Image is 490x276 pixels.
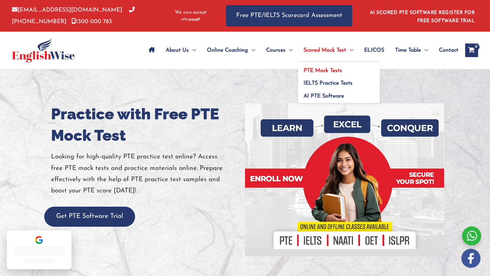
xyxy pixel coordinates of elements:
span: Menu Toggle [189,38,196,62]
a: Scored Mock TestMenu Toggle [298,38,359,62]
a: AI PTE Software [298,87,380,103]
img: white-facebook.png [461,249,480,268]
span: PTE Mock Tests [304,68,342,73]
aside: Header Widget 1 [366,5,478,27]
span: Menu Toggle [346,38,353,62]
a: 1300 000 783 [71,19,112,24]
span: IELTS Practice Tests [304,81,353,86]
span: We now accept [175,9,207,16]
span: Online Coaching [207,38,248,62]
h1: Practice with Free PTE Mock Test [51,103,240,146]
span: Scored Mock Test [304,38,346,62]
a: Contact [434,38,458,62]
a: CoursesMenu Toggle [261,38,298,62]
span: Contact [439,38,458,62]
a: IELTS Practice Tests [298,75,380,88]
span: Time Table [395,38,421,62]
a: ELICOS [359,38,390,62]
span: About Us [166,38,189,62]
span: ELICOS [364,38,384,62]
span: Courses [266,38,285,62]
a: Online CoachingMenu Toggle [201,38,261,62]
span: Menu Toggle [421,38,428,62]
a: AI SCORED PTE SOFTWARE REGISTER FOR FREE SOFTWARE TRIAL [370,10,475,23]
a: [PHONE_NUMBER] [12,7,135,24]
a: View Shopping Cart, empty [465,44,478,57]
button: Get PTE Software Trial [44,207,135,227]
a: About UsMenu Toggle [160,38,201,62]
nav: Site Navigation: Main Menu [143,38,458,62]
img: Afterpay-Logo [181,18,200,21]
span: Menu Toggle [248,38,255,62]
p: Looking for high-quality PTE practice test online? Access free PTE mock tests and practice materi... [51,151,240,196]
a: [EMAIL_ADDRESS][DOMAIN_NAME] [12,7,122,13]
a: Get PTE Software Trial [44,213,135,220]
a: Free PTE/IELTS Scorecard Assessment [226,5,352,27]
span: Menu Toggle [285,38,293,62]
span: AI PTE Software [304,93,344,99]
a: Time TableMenu Toggle [390,38,434,62]
a: PTE Mock Tests [298,62,380,75]
img: cropped-ew-logo [12,38,75,63]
